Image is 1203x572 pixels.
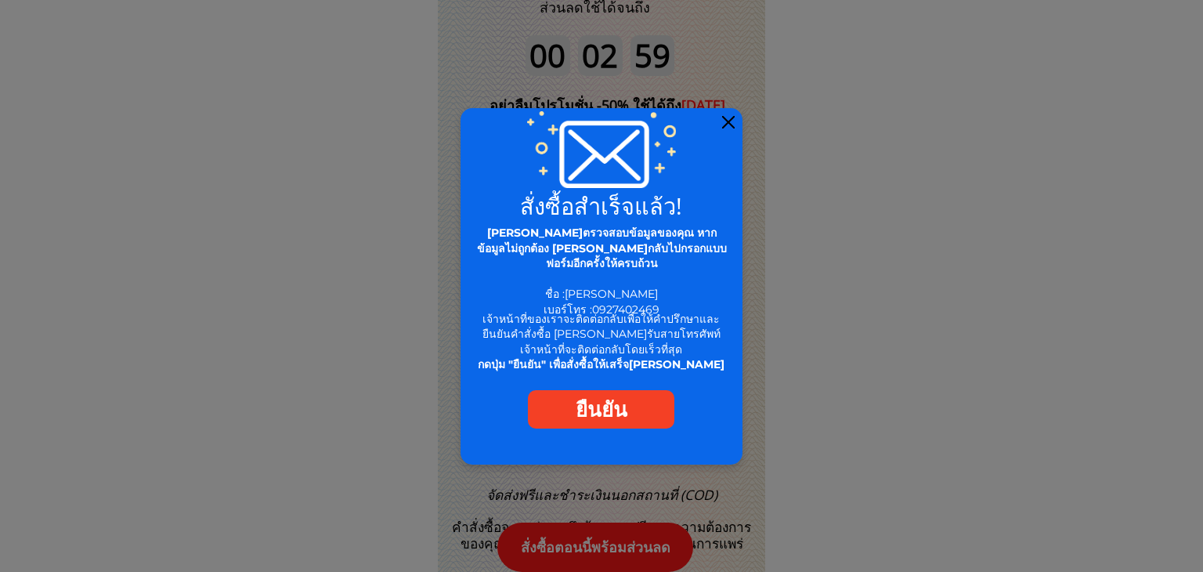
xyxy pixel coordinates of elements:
[565,287,658,301] span: [PERSON_NAME]
[474,226,730,318] div: ชื่อ : เบอร์โทร :
[477,226,727,270] span: [PERSON_NAME]ตรวจสอบข้อมูลของคุณ หากข้อมูลไม่ถูกต้อง [PERSON_NAME]กลับไปกรอกแบบฟอร์มอีกครั้งให้คร...
[592,302,659,317] span: 0927402469
[470,194,733,217] h2: สั่งซื้อสำเร็จแล้ว!
[478,357,724,371] span: กดปุ่ม "ยืนยัน" เพื่อสั่งซื้อให้เสร็จ[PERSON_NAME]
[474,312,729,373] div: เจ้าหน้าที่ของเราจะติดต่อกลับเพื่อให้คำปรึกษาและยืนยันคำสั่งซื้อ [PERSON_NAME]รับสายโทรศัพท์ เจ้า...
[528,390,674,429] a: ยืนยัน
